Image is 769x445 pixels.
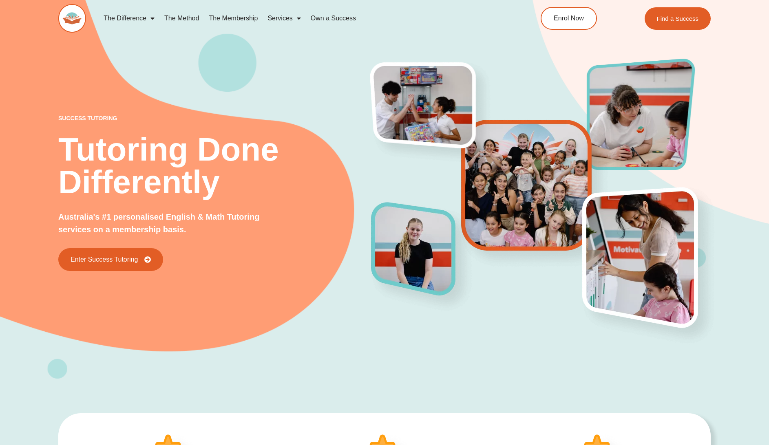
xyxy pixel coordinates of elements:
[263,9,305,28] a: Services
[99,9,159,28] a: The Difference
[71,256,138,263] span: Enter Success Tutoring
[656,15,698,22] span: Find a Success
[644,7,711,30] a: Find a Success
[99,9,503,28] nav: Menu
[541,7,597,30] a: Enrol Now
[306,9,361,28] a: Own a Success
[204,9,263,28] a: The Membership
[554,15,584,22] span: Enrol Now
[58,248,163,271] a: Enter Success Tutoring
[58,133,371,198] h2: Tutoring Done Differently
[58,115,371,121] p: success tutoring
[58,211,287,236] p: Australia's #1 personalised English & Math Tutoring services on a membership basis.
[159,9,204,28] a: The Method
